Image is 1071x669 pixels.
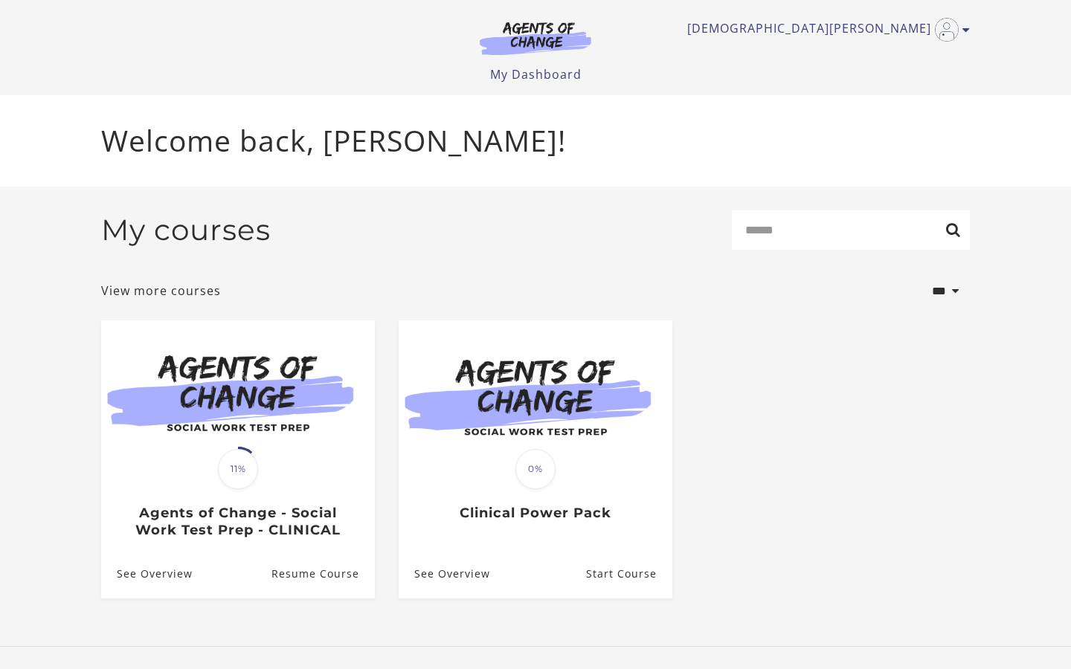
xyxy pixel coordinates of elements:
[101,282,221,300] a: View more courses
[218,449,258,489] span: 11%
[117,505,358,538] h3: Agents of Change - Social Work Test Prep - CLINICAL
[490,66,582,83] a: My Dashboard
[101,213,271,248] h2: My courses
[687,18,962,42] a: Toggle menu
[101,119,970,163] p: Welcome back, [PERSON_NAME]!
[464,21,607,55] img: Agents of Change Logo
[101,550,193,598] a: Agents of Change - Social Work Test Prep - CLINICAL: See Overview
[414,505,656,522] h3: Clinical Power Pack
[586,550,672,598] a: Clinical Power Pack: Resume Course
[515,449,556,489] span: 0%
[271,550,375,598] a: Agents of Change - Social Work Test Prep - CLINICAL: Resume Course
[399,550,490,598] a: Clinical Power Pack: See Overview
